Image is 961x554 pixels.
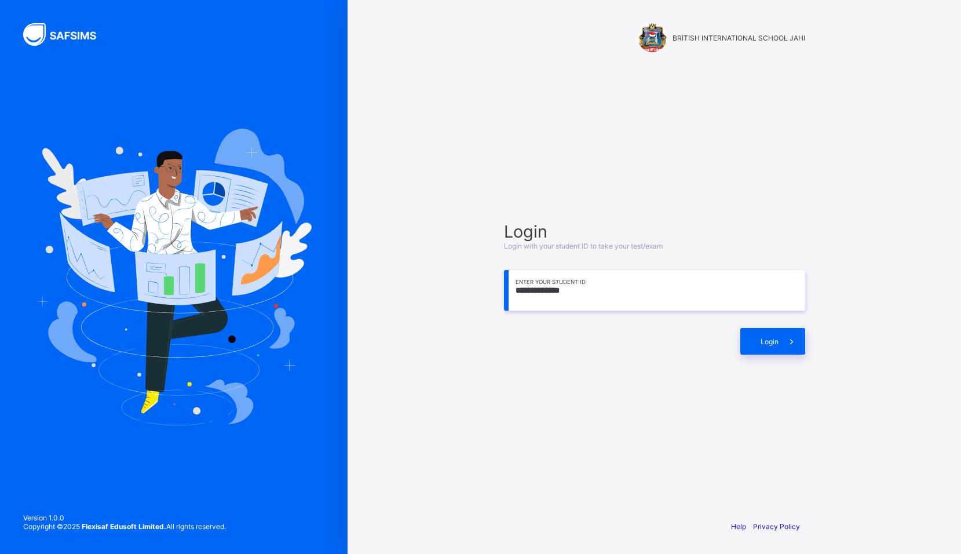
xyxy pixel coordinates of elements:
[673,34,805,42] span: BRITISH INTERNATIONAL SCHOOL JAHI
[23,23,110,46] img: SAFSIMS Logo
[753,522,800,531] a: Privacy Policy
[23,513,226,522] span: Version 1.0.0
[36,129,312,425] img: Hero Image
[761,337,779,346] span: Login
[82,522,166,531] strong: Flexisaf Edusoft Limited.
[504,221,805,242] span: Login
[731,522,746,531] a: Help
[23,522,226,531] span: Copyright © 2025 All rights reserved.
[504,242,663,250] span: Login with your student ID to take your test/exam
